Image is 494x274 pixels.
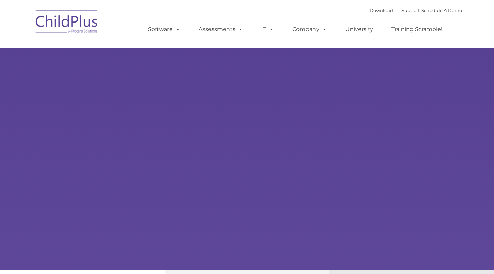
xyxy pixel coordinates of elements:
[141,23,187,36] a: Software
[401,8,420,13] a: Support
[254,23,281,36] a: IT
[32,6,102,40] img: ChildPlus by Procare Solutions
[370,8,393,13] a: Download
[421,8,462,13] a: Schedule A Demo
[338,23,380,36] a: University
[384,23,451,36] a: Training Scramble!!
[370,8,462,13] font: |
[285,23,334,36] a: Company
[192,23,250,36] a: Assessments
